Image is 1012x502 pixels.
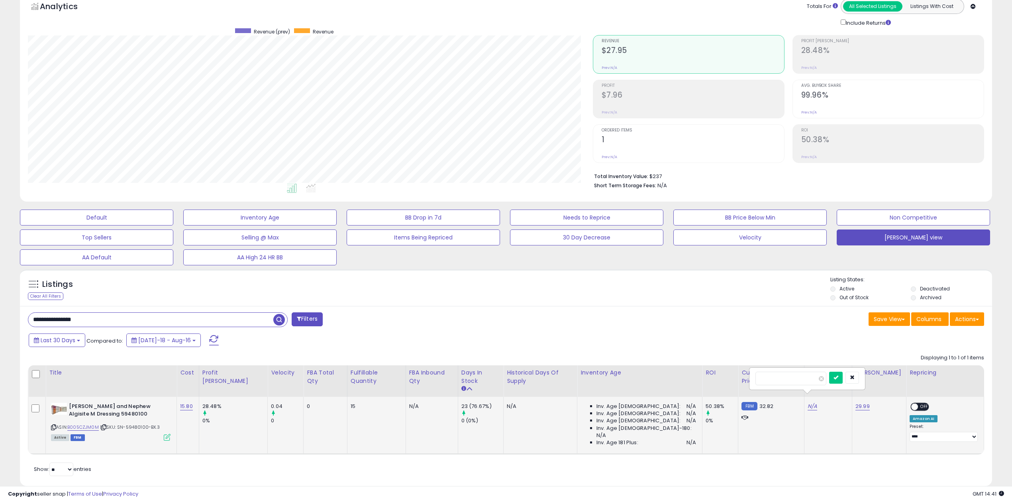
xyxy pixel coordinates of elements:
[741,402,757,410] small: FBM
[20,249,173,265] button: AA Default
[8,490,37,498] strong: Copyright
[837,210,990,226] button: Non Competitive
[69,403,166,420] b: [PERSON_NAME] and Nephew Algisite M Dressing 59480100
[801,84,984,88] span: Avg. Buybox Share
[921,354,984,362] div: Displaying 1 to 1 of 1 items
[100,424,160,430] span: | SKU: SN-59480100-BX.3
[855,402,870,410] a: 29.99
[837,229,990,245] button: [PERSON_NAME] view
[307,403,341,410] div: 0
[594,173,648,180] b: Total Inventory Value:
[741,369,801,385] div: Current Buybox Price
[910,369,981,377] div: Repricing
[351,369,402,385] div: Fulfillable Quantity
[42,279,73,290] h5: Listings
[183,229,337,245] button: Selling @ Max
[801,135,984,146] h2: 50.38%
[49,369,173,377] div: Title
[902,1,961,12] button: Listings With Cost
[8,490,138,498] div: seller snap | |
[510,210,663,226] button: Needs to Reprice
[843,1,902,12] button: All Selected Listings
[855,369,903,377] div: [PERSON_NAME]
[759,402,774,410] span: 32.82
[271,417,303,424] div: 0
[51,403,67,415] img: 31AfIp4SmKL._SL40_.jpg
[657,182,667,189] span: N/A
[180,402,193,410] a: 15.80
[910,424,978,442] div: Preset:
[602,128,784,133] span: Ordered Items
[581,369,699,377] div: Inventory Age
[351,403,400,410] div: 15
[313,28,333,35] span: Revenue
[673,229,827,245] button: Velocity
[86,337,123,345] span: Compared to:
[183,210,337,226] button: Inventory Age
[507,403,571,410] div: N/A
[126,333,201,347] button: [DATE]-18 - Aug-16
[973,490,1004,498] span: 2025-09-16 14:41 GMT
[507,369,574,385] div: Historical Days Of Supply
[808,402,817,410] a: N/A
[869,312,910,326] button: Save View
[801,39,984,43] span: Profit [PERSON_NAME]
[292,312,323,326] button: Filters
[801,90,984,101] h2: 99.96%
[347,210,500,226] button: BB Drop in 7d
[202,403,268,410] div: 28.48%
[686,403,696,410] span: N/A
[602,110,617,115] small: Prev: N/A
[202,369,265,385] div: Profit [PERSON_NAME]
[686,439,696,446] span: N/A
[71,434,85,441] span: FBM
[686,410,696,417] span: N/A
[602,39,784,43] span: Revenue
[409,403,452,410] div: N/A
[911,312,949,326] button: Columns
[807,3,838,10] div: Totals For
[602,84,784,88] span: Profit
[51,403,171,440] div: ASIN:
[602,65,617,70] small: Prev: N/A
[706,369,735,377] div: ROI
[183,249,337,265] button: AA High 24 HR BB
[706,403,738,410] div: 50.38%
[40,1,93,14] h5: Analytics
[801,46,984,57] h2: 28.48%
[51,434,69,441] span: All listings currently available for purchase on Amazon
[271,403,303,410] div: 0.04
[510,229,663,245] button: 30 Day Decrease
[20,229,173,245] button: Top Sellers
[596,417,681,424] span: Inv. Age [DEMOGRAPHIC_DATA]:
[602,90,784,101] h2: $7.96
[602,135,784,146] h2: 1
[461,417,503,424] div: 0 (0%)
[602,46,784,57] h2: $27.95
[950,312,984,326] button: Actions
[839,285,854,292] label: Active
[918,404,931,410] span: OFF
[596,425,692,432] span: Inv. Age [DEMOGRAPHIC_DATA]-180:
[801,65,817,70] small: Prev: N/A
[830,276,992,284] p: Listing States:
[202,417,268,424] div: 0%
[835,18,900,27] div: Include Returns
[910,415,937,422] div: Amazon AI
[596,403,681,410] span: Inv. Age [DEMOGRAPHIC_DATA]:
[68,490,102,498] a: Terms of Use
[801,110,817,115] small: Prev: N/A
[686,417,696,424] span: N/A
[596,432,606,439] span: N/A
[920,285,950,292] label: Deactivated
[271,369,300,377] div: Velocity
[461,369,500,385] div: Days In Stock
[801,155,817,159] small: Prev: N/A
[594,171,979,180] li: $237
[29,333,85,347] button: Last 30 Days
[41,336,75,344] span: Last 30 Days
[801,128,984,133] span: ROI
[839,294,869,301] label: Out of Stock
[461,385,466,392] small: Days In Stock.
[602,155,617,159] small: Prev: N/A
